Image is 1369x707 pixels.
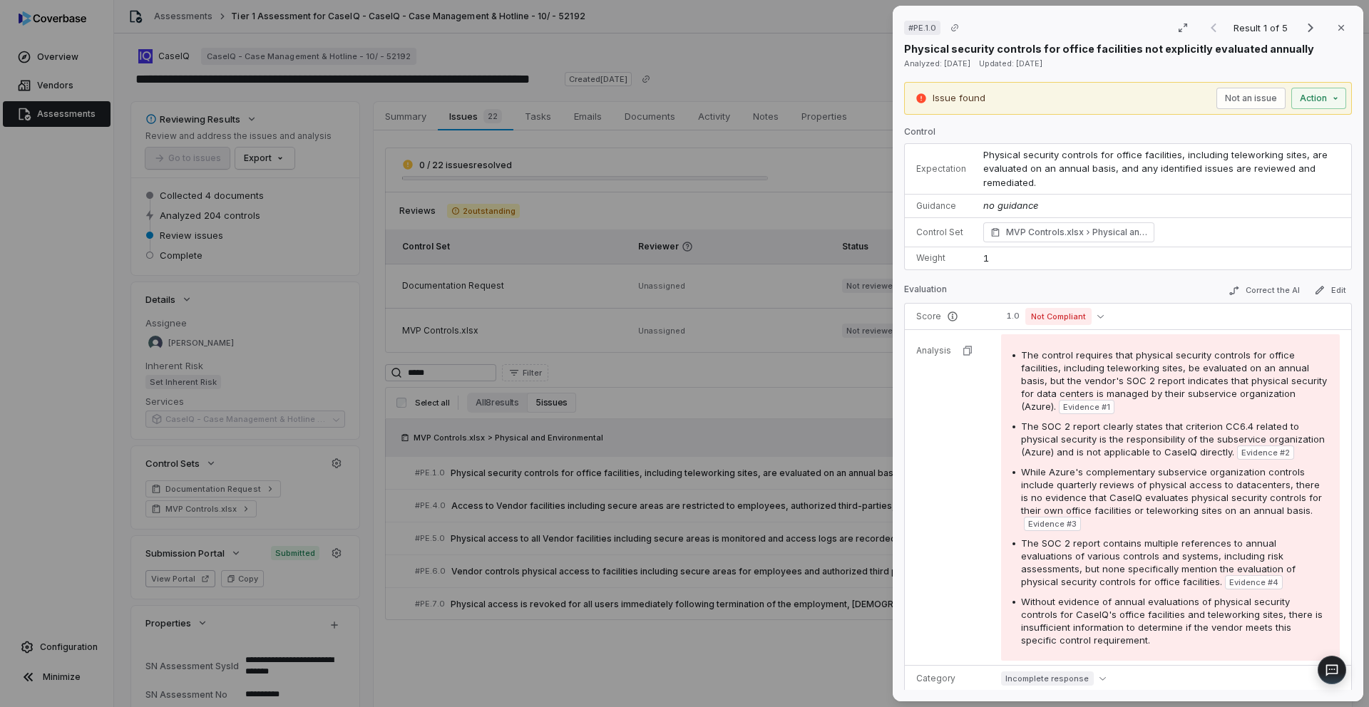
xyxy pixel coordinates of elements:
span: While Azure's complementary subservice organization controls include quarterly reviews of physica... [1021,466,1322,516]
span: The control requires that physical security controls for office facilities, including teleworking... [1021,349,1327,412]
span: Evidence # 4 [1229,577,1278,588]
span: 1 [983,252,989,264]
p: Category [916,673,984,684]
p: Physical security controls for office facilities not explicitly evaluated annually [904,41,1314,56]
button: 1.0Not Compliant [1001,308,1109,325]
span: Not Compliant [1025,308,1092,325]
p: Guidance [916,200,966,212]
span: Evidence # 2 [1241,447,1290,458]
p: Expectation [916,163,966,175]
button: Copy link [942,15,968,41]
button: Next result [1296,19,1325,36]
span: The SOC 2 report contains multiple references to annual evaluations of various controls and syste... [1021,537,1296,587]
span: Without evidence of annual evaluations of physical security controls for CaseIQ's office faciliti... [1021,596,1323,646]
p: Control Set [916,227,966,238]
span: no guidance [983,200,1038,211]
p: Result 1 of 5 [1234,20,1291,36]
p: Control [904,126,1352,143]
p: Issue found [933,91,985,105]
span: Evidence # 3 [1028,518,1077,530]
p: Score [916,311,984,322]
span: Evidence # 1 [1063,401,1110,413]
p: Evaluation [904,284,947,301]
span: MVP Controls.xlsx Physical and Environmental [1006,225,1147,239]
p: Analysis [916,345,951,356]
button: Correct the AI [1223,282,1306,299]
span: Physical security controls for office facilities, including teleworking sites, are evaluated on a... [983,149,1330,188]
button: Edit [1308,282,1352,299]
span: Incomplete response [1001,671,1094,686]
button: Not an issue [1216,88,1286,109]
span: Analyzed: [DATE] [904,58,970,68]
p: Weight [916,252,966,264]
span: Updated: [DATE] [979,58,1042,68]
span: # PE.1.0 [908,22,936,33]
button: Action [1291,88,1346,109]
span: The SOC 2 report clearly states that criterion CC6.4 related to physical security is the responsi... [1021,420,1325,458]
